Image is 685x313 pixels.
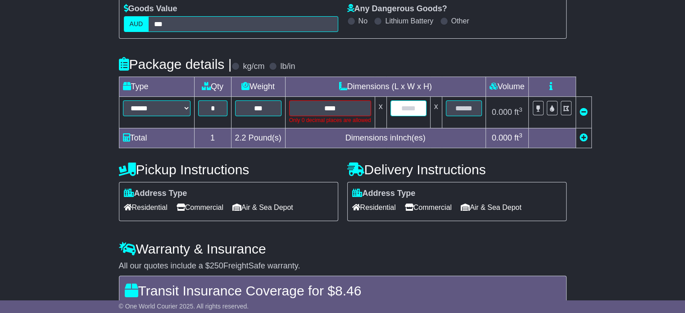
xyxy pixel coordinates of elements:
[124,189,187,199] label: Address Type
[243,62,264,72] label: kg/cm
[124,4,177,14] label: Goods Value
[289,116,371,124] div: Only 0 decimal places are allowed
[119,241,567,256] h4: Warranty & Insurance
[194,128,231,148] td: 1
[514,133,522,142] span: ft
[347,4,447,14] label: Any Dangerous Goods?
[358,17,367,25] label: No
[519,132,522,139] sup: 3
[514,108,522,117] span: ft
[492,108,512,117] span: 0.000
[231,128,285,148] td: Pound(s)
[352,189,416,199] label: Address Type
[335,283,361,298] span: 8.46
[385,17,433,25] label: Lithium Battery
[405,200,452,214] span: Commercial
[485,77,528,96] td: Volume
[124,16,149,32] label: AUD
[119,261,567,271] div: All our quotes include a $ FreightSafe warranty.
[451,17,469,25] label: Other
[347,162,567,177] h4: Delivery Instructions
[285,77,485,96] td: Dimensions (L x W x H)
[177,200,223,214] span: Commercial
[580,108,588,117] a: Remove this item
[232,200,293,214] span: Air & Sea Depot
[285,128,485,148] td: Dimensions in Inch(es)
[119,77,194,96] td: Type
[194,77,231,96] td: Qty
[231,77,285,96] td: Weight
[375,96,386,128] td: x
[280,62,295,72] label: lb/in
[119,303,249,310] span: © One World Courier 2025. All rights reserved.
[492,133,512,142] span: 0.000
[119,128,194,148] td: Total
[119,57,232,72] h4: Package details |
[580,133,588,142] a: Add new item
[519,106,522,113] sup: 3
[235,133,246,142] span: 2.2
[119,162,338,177] h4: Pickup Instructions
[210,261,223,270] span: 250
[124,200,168,214] span: Residential
[352,200,396,214] span: Residential
[430,96,442,128] td: x
[125,283,561,298] h4: Transit Insurance Coverage for $
[461,200,522,214] span: Air & Sea Depot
